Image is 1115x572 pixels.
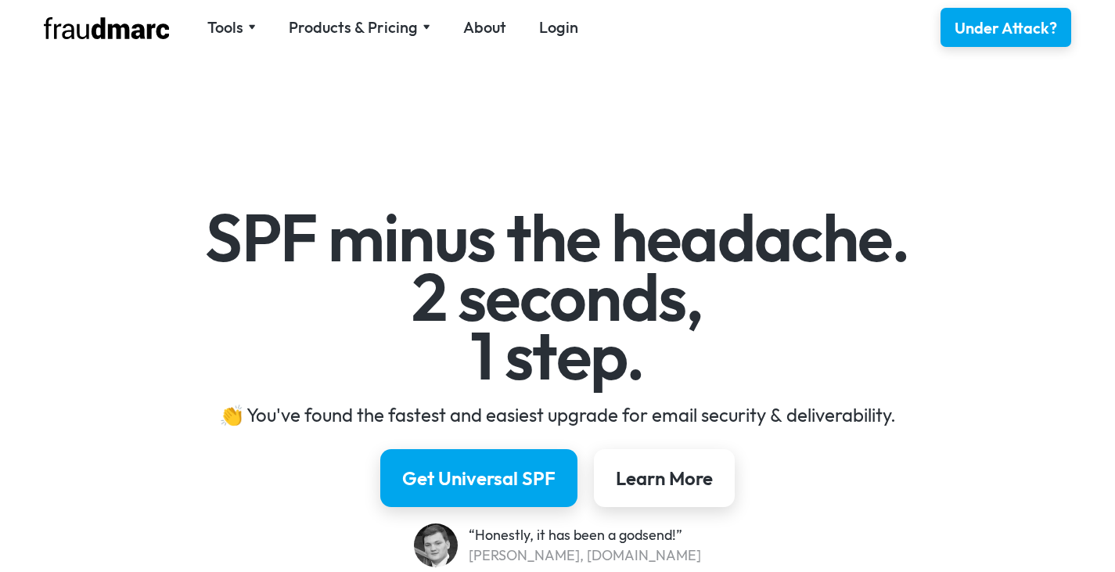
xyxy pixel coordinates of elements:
div: “Honestly, it has been a godsend!” [469,525,701,545]
a: Login [539,16,578,38]
a: Get Universal SPF [380,449,577,507]
div: Tools [207,16,256,38]
h1: SPF minus the headache. 2 seconds, 1 step. [103,208,1012,386]
a: About [463,16,506,38]
div: 👏 You've found the fastest and easiest upgrade for email security & deliverability. [103,402,1012,427]
div: [PERSON_NAME], [DOMAIN_NAME] [469,545,701,566]
a: Under Attack? [941,8,1071,47]
div: Learn More [616,466,713,491]
div: Get Universal SPF [402,466,556,491]
div: Products & Pricing [289,16,430,38]
a: Learn More [594,449,735,507]
div: Tools [207,16,243,38]
div: Products & Pricing [289,16,418,38]
div: Under Attack? [955,17,1057,39]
